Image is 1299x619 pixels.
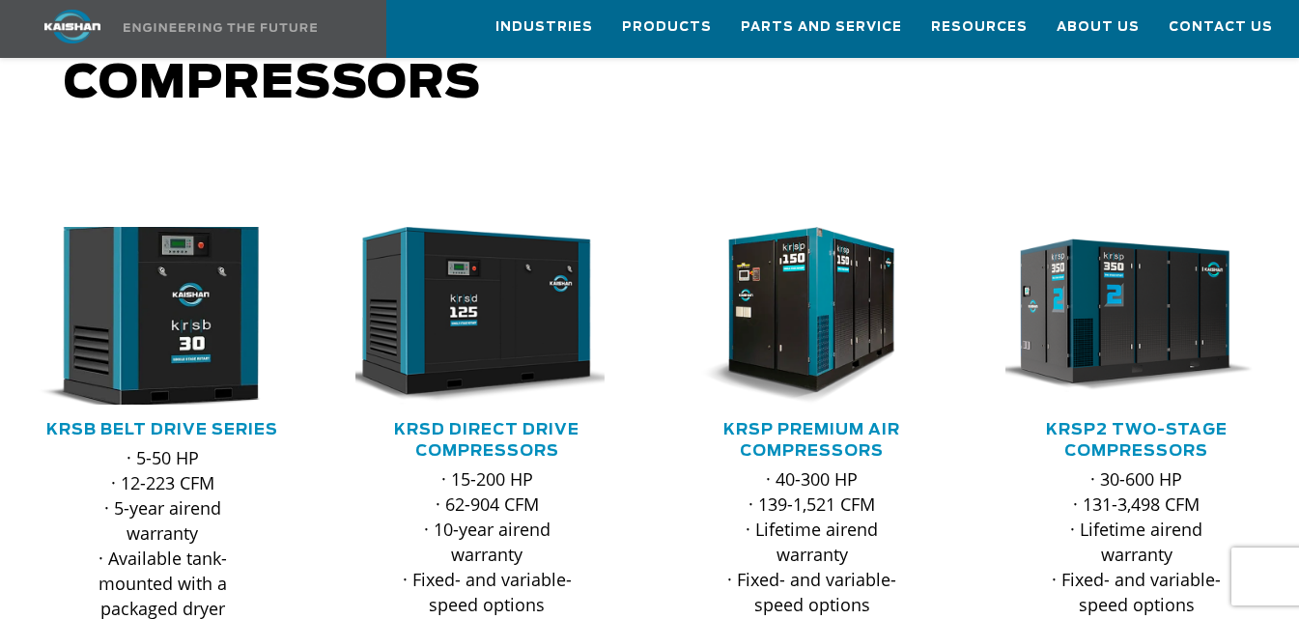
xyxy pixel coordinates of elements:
[31,227,294,405] div: krsb30
[991,227,1255,405] img: krsp350
[1005,227,1268,405] div: krsp350
[1169,1,1273,53] a: Contact Us
[46,422,278,437] a: KRSB Belt Drive Series
[720,466,905,617] p: · 40-300 HP · 139-1,521 CFM · Lifetime airend warranty · Fixed- and variable-speed options
[394,466,579,617] p: · 15-200 HP · 62-904 CFM · 10-year airend warranty · Fixed- and variable-speed options
[1169,16,1273,39] span: Contact Us
[495,1,593,53] a: Industries
[394,422,579,459] a: KRSD Direct Drive Compressors
[341,227,605,405] img: krsd125
[741,16,902,39] span: Parts and Service
[931,1,1028,53] a: Resources
[1044,466,1229,617] p: · 30-600 HP · 131-3,498 CFM · Lifetime airend warranty · Fixed- and variable-speed options
[495,16,593,39] span: Industries
[723,422,900,459] a: KRSP Premium Air Compressors
[124,23,317,32] img: Engineering the future
[622,1,712,53] a: Products
[1057,1,1140,53] a: About Us
[741,1,902,53] a: Parts and Service
[3,218,293,413] img: krsb30
[1057,16,1140,39] span: About Us
[355,227,618,405] div: krsd125
[1046,422,1228,459] a: KRSP2 Two-Stage Compressors
[666,227,930,405] img: krsp150
[931,16,1028,39] span: Resources
[681,227,944,405] div: krsp150
[622,16,712,39] span: Products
